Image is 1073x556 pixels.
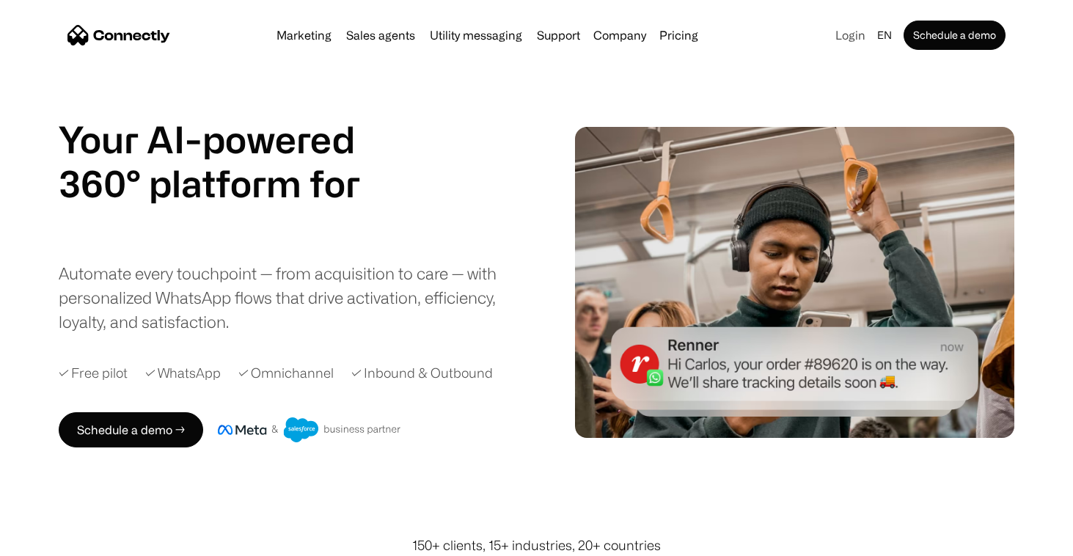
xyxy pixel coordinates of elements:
div: en [871,25,901,45]
a: Schedule a demo → [59,412,203,447]
div: ✓ WhatsApp [145,363,221,383]
a: Sales agents [340,29,421,41]
div: ✓ Omnichannel [238,363,334,383]
a: Marketing [271,29,337,41]
div: Automate every touchpoint — from acquisition to care — with personalized WhatsApp flows that driv... [59,261,521,334]
a: Login [830,25,871,45]
div: ✓ Inbound & Outbound [351,363,493,383]
div: Company [593,25,646,45]
a: Pricing [653,29,704,41]
h1: Your AI-powered 360° platform for [59,117,396,205]
a: Schedule a demo [904,21,1006,50]
div: 150+ clients, 15+ industries, 20+ countries [412,535,661,555]
a: Support [531,29,586,41]
div: en [877,25,892,45]
div: Company [589,25,651,45]
div: carousel [59,205,396,249]
aside: Language selected: English [15,529,88,551]
ul: Language list [29,530,88,551]
a: Utility messaging [424,29,528,41]
img: Meta and Salesforce business partner badge. [218,417,401,442]
a: home [67,24,170,46]
div: ✓ Free pilot [59,363,128,383]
